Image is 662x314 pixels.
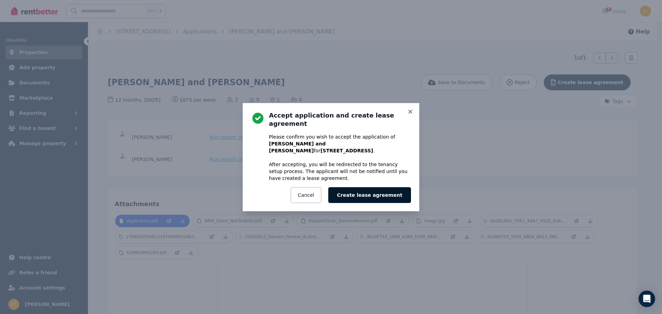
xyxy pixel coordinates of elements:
b: [PERSON_NAME] and [PERSON_NAME] [269,141,325,153]
p: Please confirm you wish to accept the application of for . After accepting, you will be redirecte... [269,133,411,182]
button: Cancel [291,187,321,203]
h3: Accept application and create lease agreement [269,111,411,128]
b: [STREET_ADDRESS] [320,148,373,153]
div: Open Intercom Messenger [639,291,655,307]
button: Create lease agreement [328,187,411,203]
